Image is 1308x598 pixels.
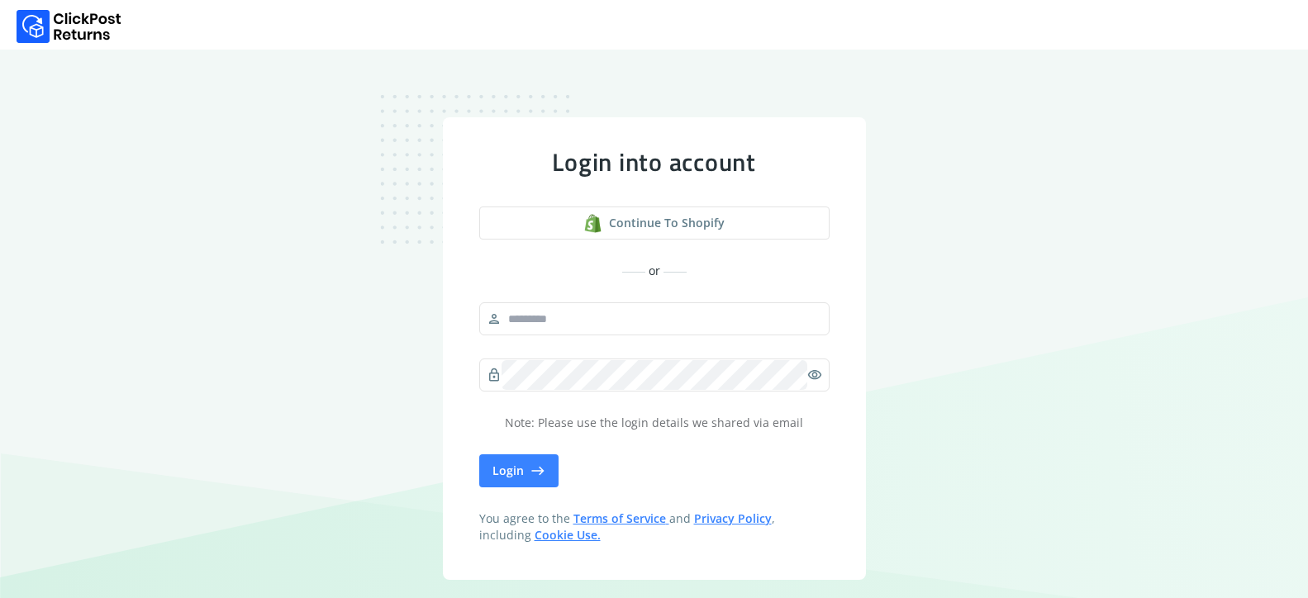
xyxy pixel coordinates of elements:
[479,206,830,240] a: shopify logoContinue to shopify
[479,510,830,543] span: You agree to the and , including
[479,415,830,431] p: Note: Please use the login details we shared via email
[530,459,545,482] span: east
[487,307,502,330] span: person
[535,527,601,543] a: Cookie Use.
[487,363,502,387] span: lock
[807,363,822,387] span: visibility
[583,214,602,233] img: shopify logo
[17,10,121,43] img: Logo
[694,510,772,526] a: Privacy Policy
[479,263,830,279] div: or
[479,206,830,240] button: Continue to shopify
[479,454,559,487] button: Login east
[609,215,725,231] span: Continue to shopify
[479,147,830,177] div: Login into account
[573,510,669,526] a: Terms of Service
